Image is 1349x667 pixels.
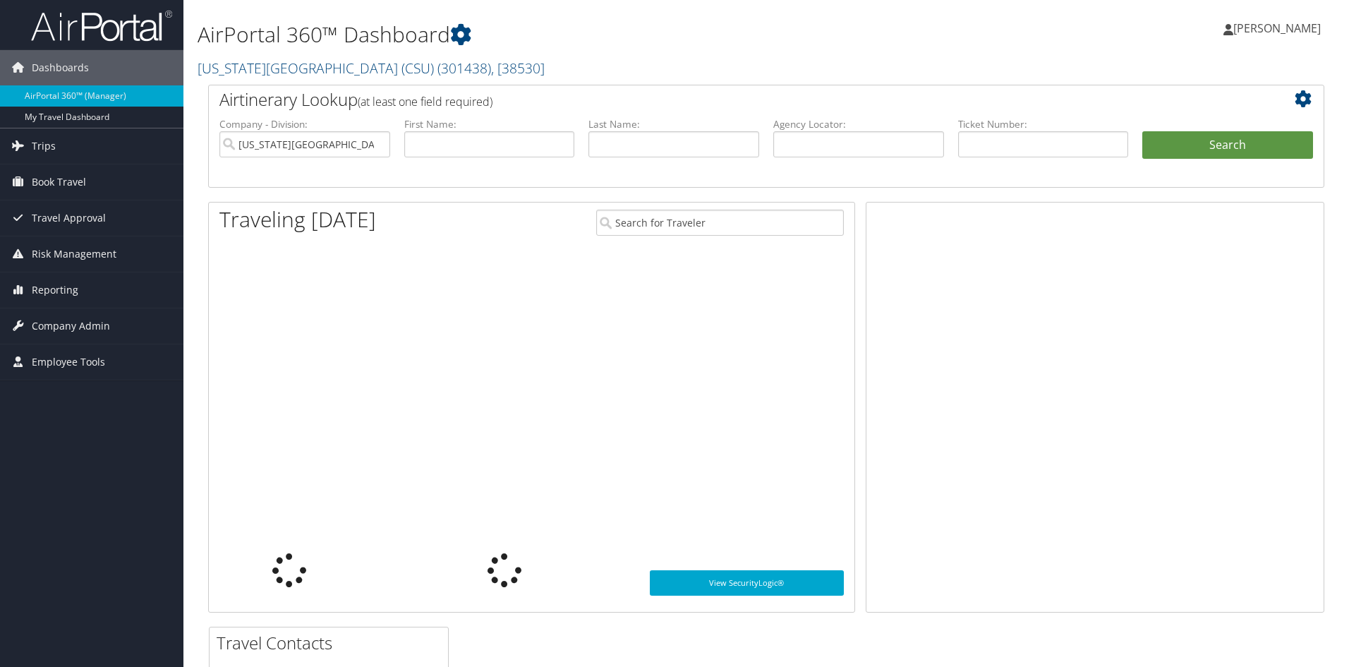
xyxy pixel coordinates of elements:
[773,117,944,131] label: Agency Locator:
[958,117,1129,131] label: Ticket Number:
[219,88,1220,112] h2: Airtinerary Lookup
[219,117,390,131] label: Company - Division:
[32,236,116,272] span: Risk Management
[32,344,105,380] span: Employee Tools
[596,210,844,236] input: Search for Traveler
[358,94,492,109] span: (at least one field required)
[198,59,545,78] a: [US_STATE][GEOGRAPHIC_DATA] (CSU)
[32,50,89,85] span: Dashboards
[437,59,491,78] span: ( 301438 )
[1233,20,1321,36] span: [PERSON_NAME]
[491,59,545,78] span: , [ 38530 ]
[32,200,106,236] span: Travel Approval
[219,205,376,234] h1: Traveling [DATE]
[217,631,448,655] h2: Travel Contacts
[1142,131,1313,160] button: Search
[198,20,956,49] h1: AirPortal 360™ Dashboard
[32,272,78,308] span: Reporting
[31,9,172,42] img: airportal-logo.png
[32,128,56,164] span: Trips
[32,308,110,344] span: Company Admin
[404,117,575,131] label: First Name:
[588,117,759,131] label: Last Name:
[650,570,844,596] a: View SecurityLogic®
[1223,7,1335,49] a: [PERSON_NAME]
[32,164,86,200] span: Book Travel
